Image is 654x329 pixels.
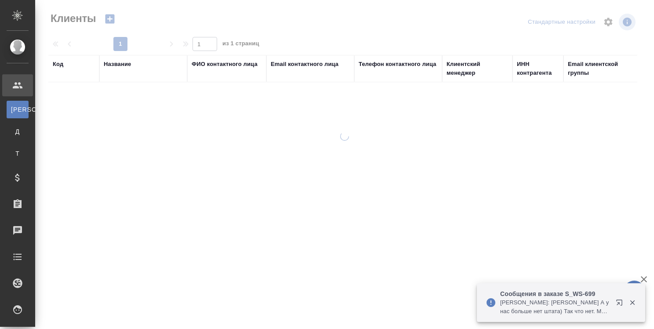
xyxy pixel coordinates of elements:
[623,299,641,307] button: Закрыть
[104,60,131,69] div: Название
[7,101,29,118] a: [PERSON_NAME]
[500,298,610,316] p: [PERSON_NAME]: [PERSON_NAME] А у нас больше нет штата) Так что нет. Можно [PERSON_NAME] попробова...
[447,60,508,77] div: Клиентский менеджер
[53,60,63,69] div: Код
[11,127,24,136] span: Д
[7,123,29,140] a: Д
[610,294,632,315] button: Открыть в новой вкладке
[271,60,338,69] div: Email контактного лица
[500,289,610,298] p: Сообщения в заказе S_WS-699
[11,105,24,114] span: [PERSON_NAME]
[7,145,29,162] a: Т
[192,60,258,69] div: ФИО контактного лица
[623,281,645,303] button: 🙏
[568,60,638,77] div: Email клиентской группы
[11,149,24,158] span: Т
[517,60,559,77] div: ИНН контрагента
[359,60,436,69] div: Телефон контактного лица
